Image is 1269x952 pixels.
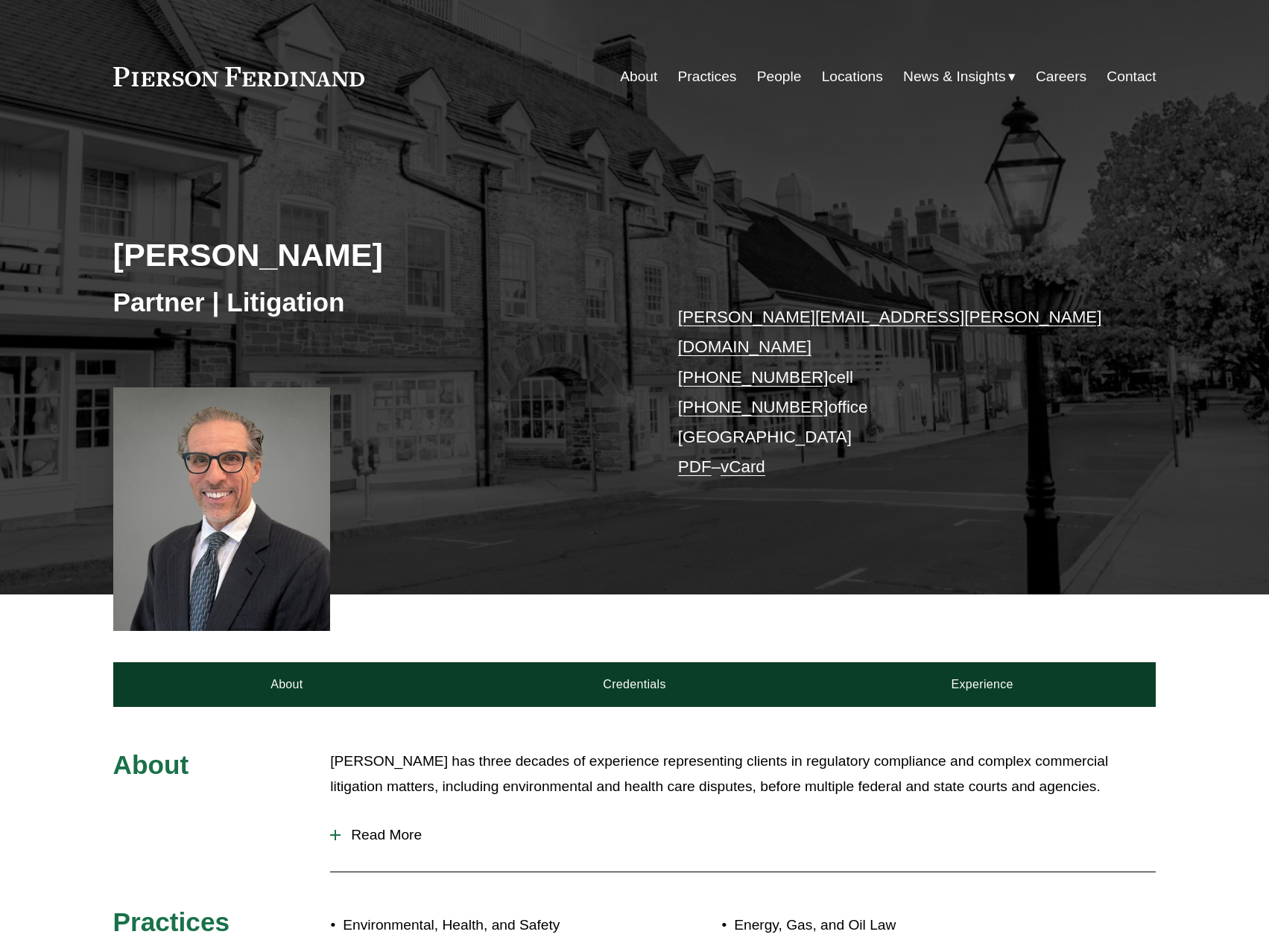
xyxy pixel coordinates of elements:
p: Environmental, Health, and Safety [343,913,634,939]
a: PDF [678,457,712,476]
a: Locations [822,63,883,91]
a: [PERSON_NAME][EMAIL_ADDRESS][PERSON_NAME][DOMAIN_NAME] [678,308,1102,356]
span: Read More [341,827,1156,843]
a: [PHONE_NUMBER] [678,398,829,416]
a: [PHONE_NUMBER] [678,368,829,387]
a: Careers [1036,63,1086,91]
span: News & Insights [903,64,1006,90]
h2: [PERSON_NAME] [113,235,635,274]
span: About [113,750,189,779]
span: Practices [113,907,230,936]
a: Practices [678,63,737,91]
a: About [620,63,657,91]
p: Energy, Gas, and Oil Law [734,913,1069,939]
a: folder dropdown [903,63,1016,91]
button: Read More [330,816,1156,854]
p: [PERSON_NAME] has three decades of experience representing clients in regulatory compliance and c... [330,749,1156,800]
h3: Partner | Litigation [113,286,635,319]
a: Contact [1107,63,1156,91]
a: Credentials [461,662,808,707]
a: People [757,63,802,91]
a: About [113,662,461,707]
a: Experience [808,662,1156,707]
a: vCard [721,457,765,476]
p: cell office [GEOGRAPHIC_DATA] – [678,302,1113,483]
